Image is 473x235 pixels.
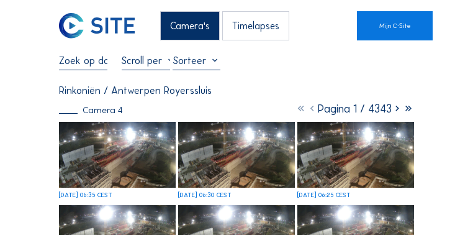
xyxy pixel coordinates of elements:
[297,192,351,198] div: [DATE] 06:25 CEST
[59,192,112,198] div: [DATE] 06:35 CEST
[59,106,123,115] div: Camera 4
[178,122,295,188] img: image_53329344
[59,122,176,188] img: image_53329509
[59,55,107,67] input: Zoek op datum 󰅀
[59,13,135,39] img: C-SITE Logo
[59,11,92,41] a: C-SITE Logo
[59,86,212,96] div: Rinkoniën / Antwerpen Royerssluis
[222,11,289,41] div: Timelapses
[357,11,433,41] a: Mijn C-Site
[297,122,414,188] img: image_53329180
[318,102,392,116] span: Pagina 1 / 4343
[178,192,232,198] div: [DATE] 06:30 CEST
[160,11,220,41] div: Camera's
